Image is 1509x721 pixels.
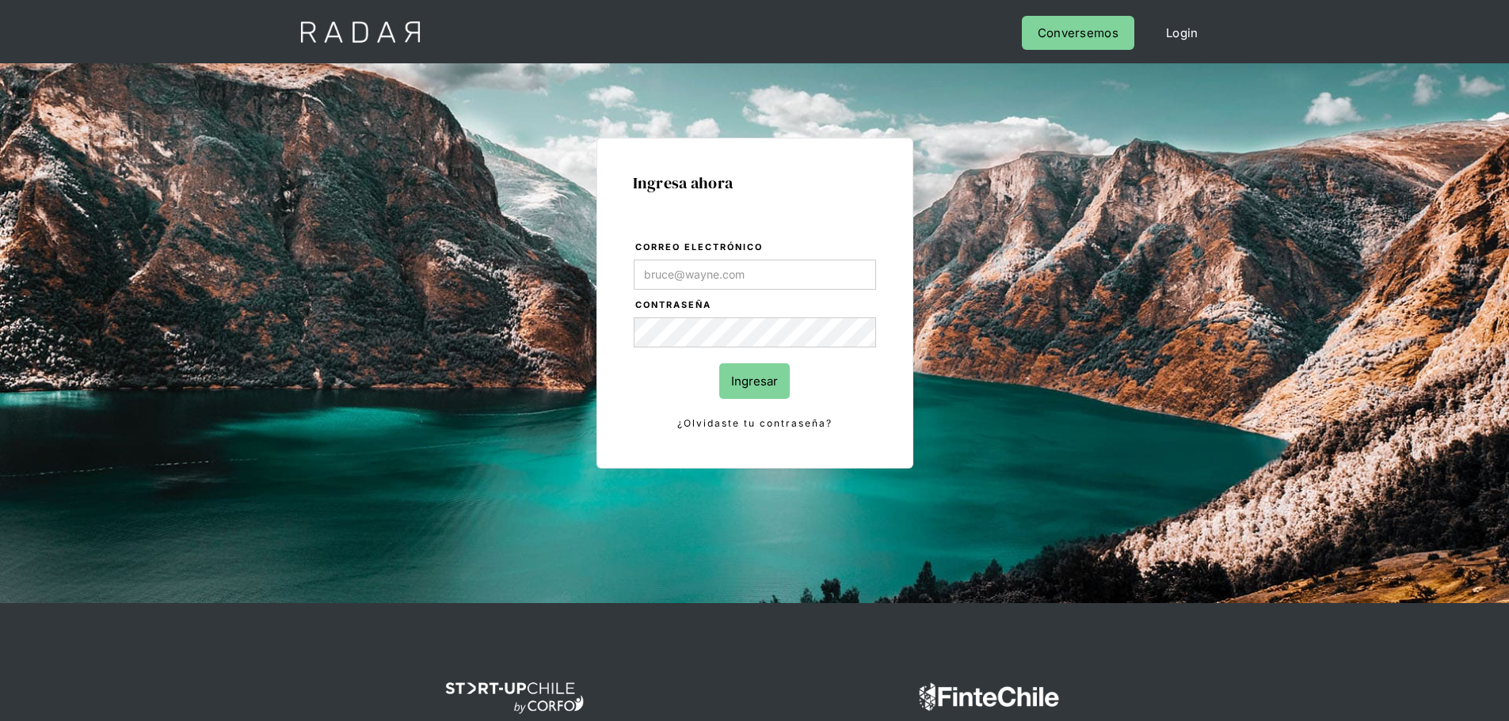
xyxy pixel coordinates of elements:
form: Login Form [633,239,877,432]
a: Login [1150,16,1214,50]
h1: Ingresa ahora [633,174,877,192]
label: Correo electrónico [635,240,876,256]
label: Contraseña [635,298,876,313]
a: Conversemos [1022,16,1134,50]
input: Ingresar [719,363,790,399]
a: ¿Olvidaste tu contraseña? [634,415,876,432]
input: bruce@wayne.com [634,260,876,290]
